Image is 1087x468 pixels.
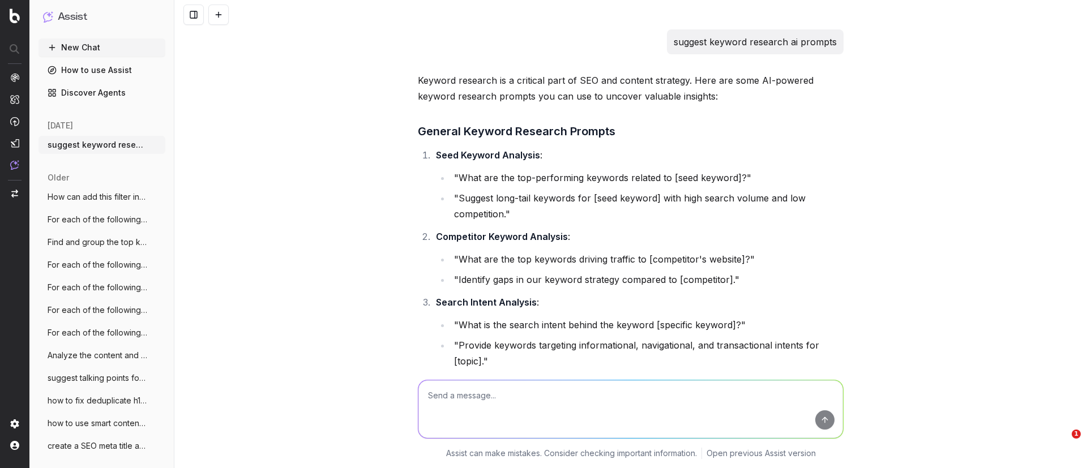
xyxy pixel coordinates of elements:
[48,372,147,384] span: suggest talking points for SEO specialis
[451,317,844,333] li: "What is the search intent behind the keyword [specific keyword]?"
[38,84,165,102] a: Discover Agents
[48,139,147,151] span: suggest keyword research ai prompts
[451,272,844,287] li: "Identify gaps in our keyword strategy compared to [competitor]."
[38,233,165,251] button: Find and group the top keywords for "Her
[446,448,697,459] p: Assist can make mistakes. Consider checking important information.
[451,170,844,186] li: "What are the top-performing keywords related to [seed keyword]?"
[10,117,19,126] img: Activation
[38,256,165,274] button: For each of the following URLs, suggest
[38,136,165,154] button: suggest keyword research ai prompts
[48,440,147,452] span: create a SEO meta title and description
[11,190,18,197] img: Switch project
[38,392,165,410] button: how to fix deduplicate h1 tag issues in
[433,147,844,222] li: :
[38,278,165,297] button: For each of the following URLs, suggest
[38,414,165,432] button: how to use smart content to find out mis
[43,9,161,25] button: Assist
[707,448,816,459] a: Open previous Assist version
[418,122,844,140] h3: General Keyword Research Prompts
[38,437,165,455] button: create a SEO meta title and description
[48,237,147,248] span: Find and group the top keywords for "Her
[48,350,147,361] span: Analyze the content and topic for each U
[38,38,165,57] button: New Chat
[48,282,147,293] span: For each of the following URLs, suggest
[418,72,844,104] p: Keyword research is a critical part of SEO and content strategy. Here are some AI-powered keyword...
[10,160,19,170] img: Assist
[38,346,165,364] button: Analyze the content and topic for each U
[48,327,147,338] span: For each of the following URLs, suggest
[451,251,844,267] li: "What are the top keywords driving traffic to [competitor's website]?"
[10,95,19,104] img: Intelligence
[433,294,844,369] li: :
[38,61,165,79] a: How to use Assist
[38,188,165,206] button: How can add this filter in the http code
[436,231,568,242] strong: Competitor Keyword Analysis
[48,395,147,406] span: how to fix deduplicate h1 tag issues in
[48,418,147,429] span: how to use smart content to find out mis
[1072,430,1081,439] span: 1
[48,259,147,271] span: For each of the following URLs, suggest
[10,139,19,148] img: Studio
[451,337,844,369] li: "Provide keywords targeting informational, navigational, and transactional intents for [topic]."
[38,301,165,319] button: For each of the following URLs, suggest
[48,191,147,203] span: How can add this filter in the http code
[48,214,147,225] span: For each of the following URLs, suggest
[58,9,87,25] h1: Assist
[436,149,540,161] strong: Seed Keyword Analysis
[10,441,19,450] img: My account
[48,120,73,131] span: [DATE]
[10,73,19,82] img: Analytics
[451,190,844,222] li: "Suggest long-tail keywords for [seed keyword] with high search volume and low competition."
[1049,430,1076,457] iframe: Intercom live chat
[433,229,844,287] li: :
[48,304,147,316] span: For each of the following URLs, suggest
[38,324,165,342] button: For each of the following URLs, suggest
[674,34,837,50] p: suggest keyword research ai prompts
[436,297,537,308] strong: Search Intent Analysis
[38,211,165,229] button: For each of the following URLs, suggest
[48,172,69,183] span: older
[38,369,165,387] button: suggest talking points for SEO specialis
[10,419,19,428] img: Setting
[10,8,20,23] img: Botify logo
[43,11,53,22] img: Assist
